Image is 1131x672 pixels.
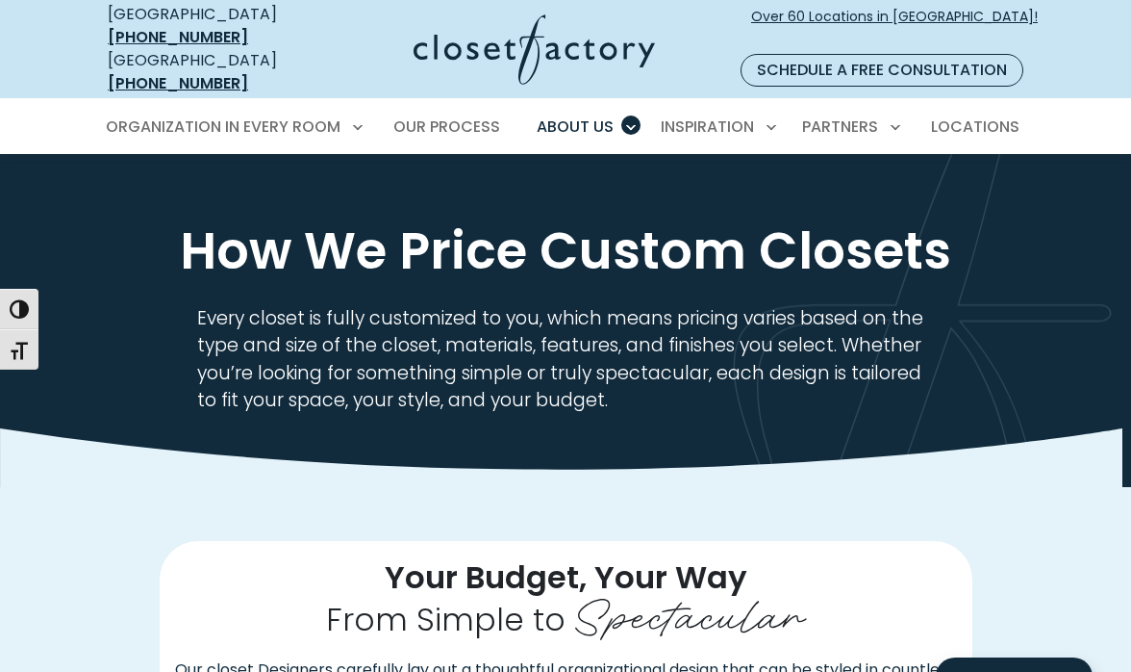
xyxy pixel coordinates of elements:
[121,221,1010,282] h1: How We Price Custom Closets
[106,116,340,138] span: Organization in Every Room
[108,49,317,95] div: [GEOGRAPHIC_DATA]
[108,26,248,48] a: [PHONE_NUMBER]
[385,556,747,600] span: Your Budget, Your Way
[326,599,565,642] span: From Simple to
[573,579,805,645] span: Spectacular
[751,7,1038,47] span: Over 60 Locations in [GEOGRAPHIC_DATA]!
[197,305,934,415] p: Every closet is fully customized to you, which means pricing varies based on the type and size of...
[931,116,1019,138] span: Locations
[108,3,317,49] div: [GEOGRAPHIC_DATA]
[741,54,1023,87] a: Schedule a Free Consultation
[661,116,754,138] span: Inspiration
[414,14,655,85] img: Closet Factory Logo
[537,116,614,138] span: About Us
[802,116,878,138] span: Partners
[393,116,500,138] span: Our Process
[92,100,1039,154] nav: Primary Menu
[108,72,248,94] a: [PHONE_NUMBER]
